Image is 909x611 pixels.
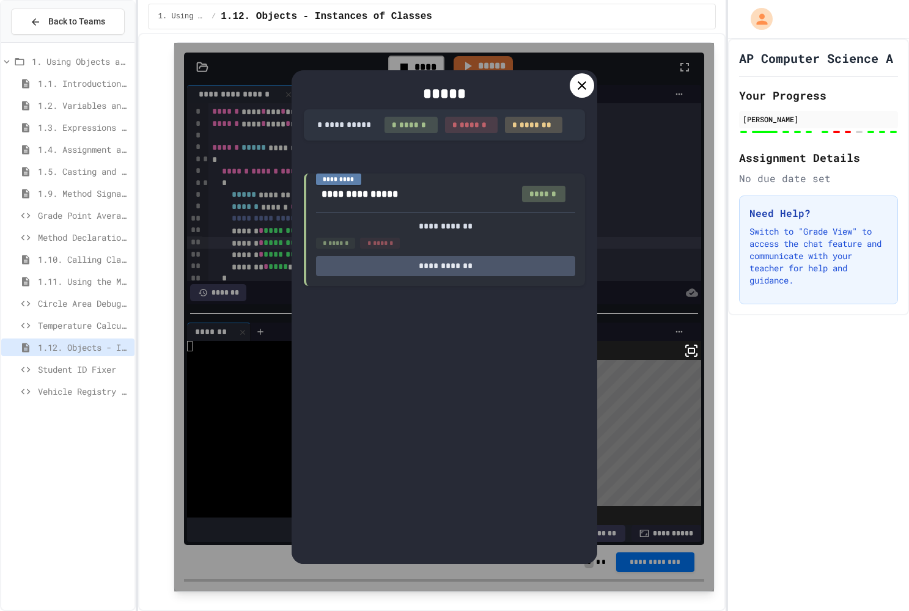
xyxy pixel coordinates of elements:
span: Student ID Fixer [38,363,130,376]
span: Back to Teams [48,15,105,28]
span: 1.5. Casting and Ranges of Values [38,165,130,178]
span: 1. Using Objects and Methods [158,12,207,21]
div: No due date set [739,171,898,186]
div: [PERSON_NAME] [743,114,894,125]
button: Back to Teams [11,9,125,35]
span: Method Declaration Helper [38,231,130,244]
span: 1.1. Introduction to Algorithms, Programming, and Compilers [38,77,130,90]
p: Switch to "Grade View" to access the chat feature and communicate with your teacher for help and ... [749,225,888,287]
span: 1.3. Expressions and Output [New] [38,121,130,134]
span: 1. Using Objects and Methods [32,55,130,68]
span: Grade Point Average [38,209,130,222]
span: 1.10. Calling Class Methods [38,253,130,266]
h2: Assignment Details [739,149,898,166]
div: My Account [738,5,776,33]
span: Vehicle Registry Manager [38,385,130,398]
span: 1.4. Assignment and Input [38,143,130,156]
span: / [212,12,216,21]
span: 1.12. Objects - Instances of Classes [221,9,432,24]
span: 1.12. Objects - Instances of Classes [38,341,130,354]
span: 1.11. Using the Math Class [38,275,130,288]
span: 1.2. Variables and Data Types [38,99,130,112]
h2: Your Progress [739,87,898,104]
h3: Need Help? [749,206,888,221]
span: 1.9. Method Signatures [38,187,130,200]
h1: AP Computer Science A [739,49,893,67]
span: Circle Area Debugger [38,297,130,310]
span: Temperature Calculator Helper [38,319,130,332]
